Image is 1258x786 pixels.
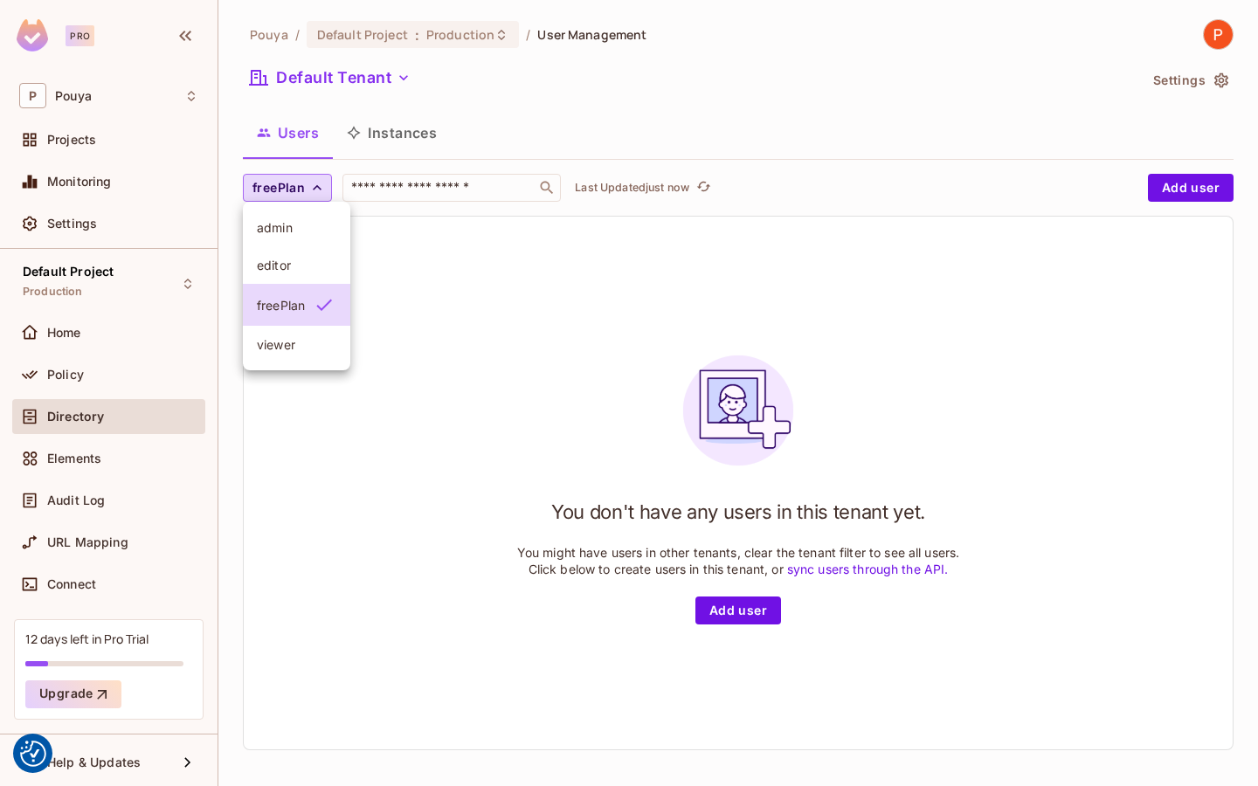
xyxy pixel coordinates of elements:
img: Revisit consent button [20,741,46,767]
span: admin [257,219,336,236]
span: editor [257,257,336,273]
span: viewer [257,336,336,353]
span: freePlan [257,297,305,314]
button: Consent Preferences [20,741,46,767]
